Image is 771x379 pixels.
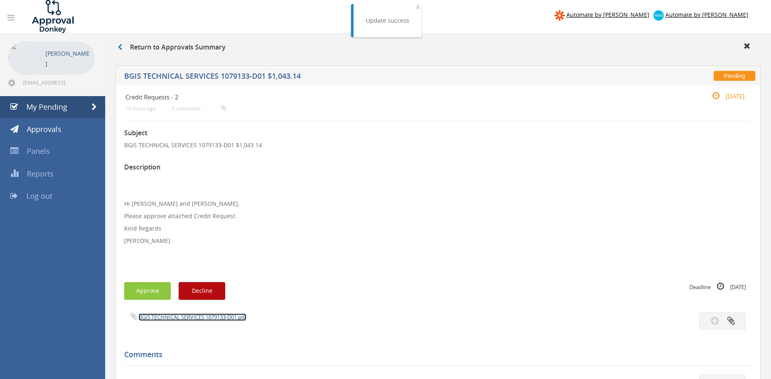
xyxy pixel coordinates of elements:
span: Panels [27,146,50,156]
span: Reports [27,169,54,179]
h3: Description [124,164,752,171]
div: Update success [366,16,409,25]
span: My Pending [26,102,67,112]
img: xero-logo.png [653,10,664,21]
span: Approvals [27,124,61,134]
img: zapier-logomark.png [554,10,565,21]
span: Automate by [PERSON_NAME] [665,11,748,19]
button: Approve [124,282,171,300]
small: 18 hours ago [125,106,156,112]
p: [PERSON_NAME] [45,48,91,69]
p: Please approve attached Credit Request. [124,212,752,220]
span: × [415,1,420,13]
small: Deadline [DATE] [689,282,746,291]
h5: Comments [124,351,746,359]
h5: BGIS TECHNICAL SERVICES 1079133-D01 $1,043.14 [124,72,565,82]
span: Log out [26,191,52,201]
p: Hi [PERSON_NAME] and [PERSON_NAME], [124,200,752,208]
h3: Subject [124,129,752,137]
p: Kind Regards [124,224,752,233]
h3: Return to Approvals Summary [118,44,226,51]
h4: Credit Requests - 2 [125,94,646,101]
span: Automate by [PERSON_NAME] [566,11,649,19]
p: BGIS TECHNICAL SERVICES 1079133-D01 $1,043.14 [124,141,752,149]
p: [PERSON_NAME] [124,237,752,245]
small: [DATE] [703,92,745,101]
span: Pending [714,71,755,81]
span: [EMAIL_ADDRESS][DOMAIN_NAME] [23,79,93,86]
a: BGIS TECHNICAL SERVICES 1079133-D01.pdf [139,313,246,321]
small: 0 comments... [172,106,226,112]
button: Decline [179,282,225,300]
